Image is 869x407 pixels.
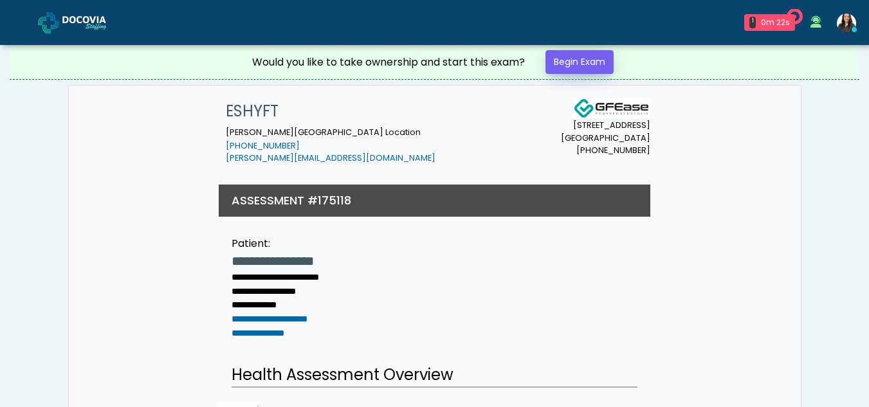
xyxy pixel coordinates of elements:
[226,127,435,164] small: [PERSON_NAME][GEOGRAPHIC_DATA] Location
[38,1,127,43] a: Docovia
[573,98,650,119] img: Docovia Staffing Logo
[749,17,756,28] div: 1
[837,14,856,33] img: Viral Patel
[226,152,435,163] a: [PERSON_NAME][EMAIL_ADDRESS][DOMAIN_NAME]
[38,12,59,33] img: Docovia
[232,236,365,251] div: Patient:
[761,17,790,28] div: 0m 22s
[226,140,300,151] a: [PHONE_NUMBER]
[232,363,637,388] h2: Health Assessment Overview
[232,192,351,208] h3: ASSESSMENT #175118
[545,50,614,74] a: Begin Exam
[10,5,49,44] button: Open LiveChat chat widget
[561,119,650,156] small: [STREET_ADDRESS] [GEOGRAPHIC_DATA] [PHONE_NUMBER]
[62,16,127,29] img: Docovia
[736,9,803,36] a: 1 0m 22s
[252,55,525,70] div: Would you like to take ownership and start this exam?
[226,98,435,124] h1: ESHYFT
